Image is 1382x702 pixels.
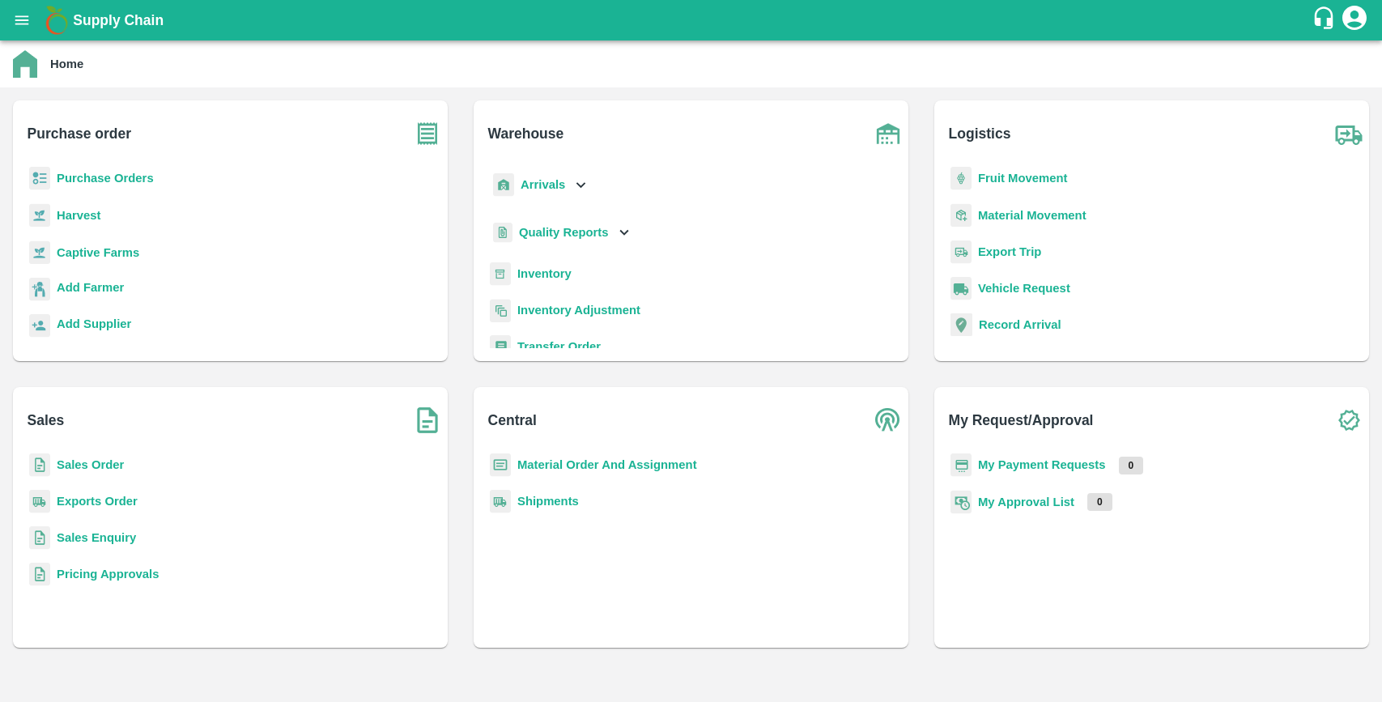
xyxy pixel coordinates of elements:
[521,178,565,191] b: Arrivals
[1119,457,1144,474] p: 0
[868,113,908,154] img: warehouse
[57,531,136,544] a: Sales Enquiry
[57,315,131,337] a: Add Supplier
[978,282,1070,295] a: Vehicle Request
[490,453,511,477] img: centralMaterial
[517,304,640,317] a: Inventory Adjustment
[978,172,1068,185] a: Fruit Movement
[950,453,972,477] img: payment
[517,458,697,471] a: Material Order And Assignment
[28,122,131,145] b: Purchase order
[1329,400,1369,440] img: check
[949,122,1011,145] b: Logistics
[3,2,40,39] button: open drawer
[73,12,164,28] b: Supply Chain
[57,279,124,300] a: Add Farmer
[950,277,972,300] img: vehicle
[868,400,908,440] img: central
[978,245,1041,258] a: Export Trip
[29,240,50,265] img: harvest
[29,526,50,550] img: sales
[978,458,1106,471] a: My Payment Requests
[950,240,972,264] img: delivery
[57,317,131,330] b: Add Supplier
[978,496,1074,508] a: My Approval List
[1087,493,1112,511] p: 0
[57,458,124,471] a: Sales Order
[1312,6,1340,35] div: customer-support
[490,490,511,513] img: shipments
[29,167,50,190] img: reciept
[29,453,50,477] img: sales
[57,281,124,294] b: Add Farmer
[57,172,154,185] a: Purchase Orders
[28,409,65,432] b: Sales
[73,9,1312,32] a: Supply Chain
[490,262,511,286] img: whInventory
[950,203,972,228] img: material
[950,167,972,190] img: fruit
[493,223,512,243] img: qualityReport
[950,313,972,336] img: recordArrival
[29,314,50,338] img: supplier
[950,490,972,514] img: approval
[57,495,138,508] a: Exports Order
[488,409,537,432] b: Central
[29,203,50,228] img: harvest
[490,299,511,322] img: inventory
[407,400,448,440] img: soSales
[517,495,579,508] a: Shipments
[490,216,633,249] div: Quality Reports
[1340,3,1369,37] div: account of current user
[13,50,37,78] img: home
[57,246,139,259] a: Captive Farms
[493,173,514,197] img: whArrival
[488,122,564,145] b: Warehouse
[517,267,572,280] a: Inventory
[979,318,1061,331] a: Record Arrival
[29,278,50,301] img: farmer
[29,563,50,586] img: sales
[519,226,609,239] b: Quality Reports
[490,167,590,203] div: Arrivals
[29,490,50,513] img: shipments
[407,113,448,154] img: purchase
[517,340,601,353] a: Transfer Order
[490,335,511,359] img: whTransfer
[57,568,159,581] a: Pricing Approvals
[50,57,83,70] b: Home
[40,4,73,36] img: logo
[57,209,100,222] a: Harvest
[978,209,1086,222] a: Material Movement
[949,409,1094,432] b: My Request/Approval
[1329,113,1369,154] img: truck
